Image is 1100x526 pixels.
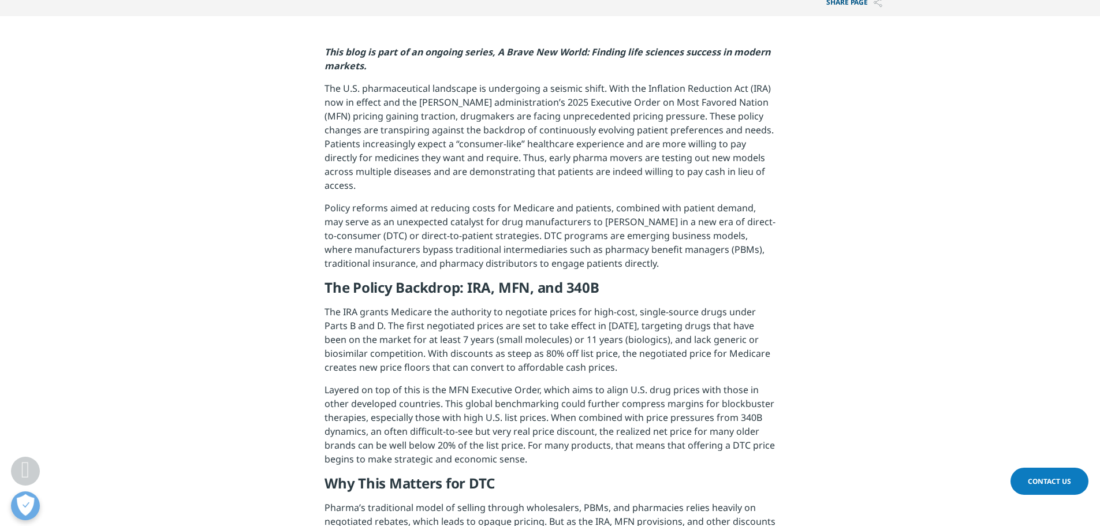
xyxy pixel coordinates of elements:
button: Open Preferences [11,491,40,520]
span: Contact Us [1028,476,1071,486]
p: Layered on top of this is the MFN Executive Order, which aims to align U.S. drug prices with thos... [325,383,775,475]
h5: Why This Matters for DTC [325,475,775,501]
h5: The Policy Backdrop: IRA, MFN, and 340B [325,279,775,305]
p: The IRA grants Medicare the authority to negotiate prices for high-cost, single-source drugs unde... [325,305,775,383]
p: Policy reforms aimed at reducing costs for Medicare and patients, combined with patient demand, m... [325,201,775,279]
em: This blog is part of an ongoing series, A Brave New World: Finding life sciences success in moder... [325,46,770,72]
p: The U.S. pharmaceutical landscape is undergoing a seismic shift. With the Inflation Reduction Act... [325,81,775,201]
a: Contact Us [1010,468,1088,495]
